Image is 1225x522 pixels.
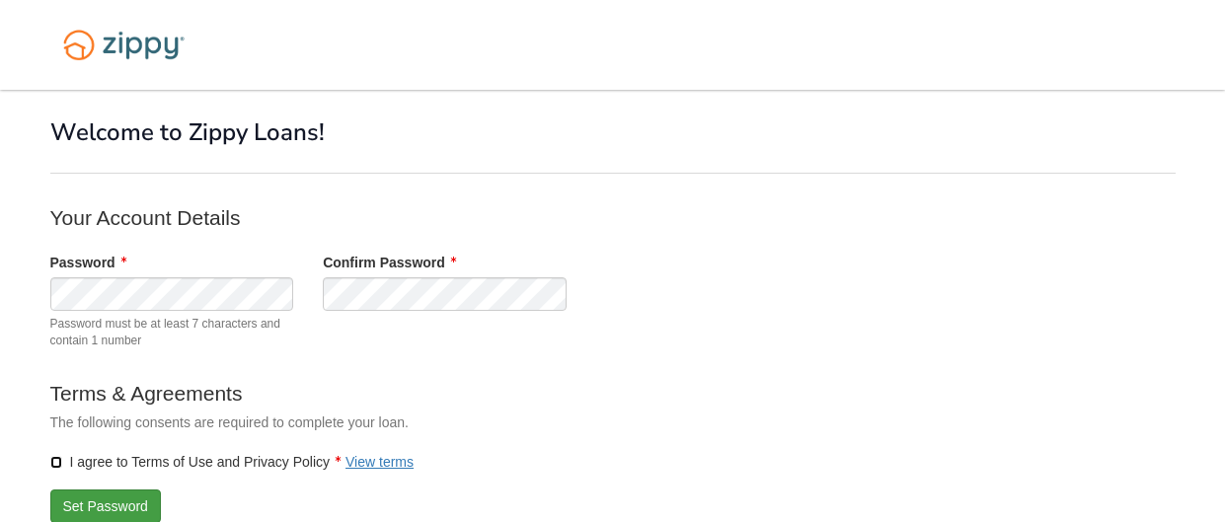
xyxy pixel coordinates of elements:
[323,277,567,311] input: Verify Password
[50,253,126,272] label: Password
[50,452,415,472] label: I agree to Terms of Use and Privacy Policy
[323,253,456,272] label: Confirm Password
[50,316,294,349] span: Password must be at least 7 characters and contain 1 number
[50,412,840,432] p: The following consents are required to complete your loan.
[50,20,197,70] img: Logo
[345,454,414,470] a: View terms
[50,203,840,232] p: Your Account Details
[50,379,840,408] p: Terms & Agreements
[50,456,63,469] input: I agree to Terms of Use and Privacy PolicyView terms
[50,119,1176,145] h1: Welcome to Zippy Loans!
